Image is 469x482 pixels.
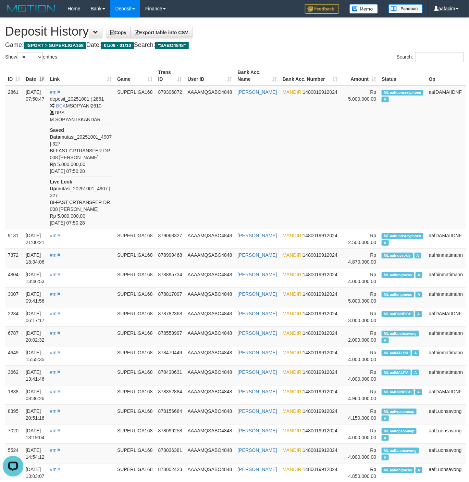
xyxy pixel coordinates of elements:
[283,311,303,316] span: MANDIRI
[185,444,235,463] td: AAAAMQSABO4848
[185,327,235,346] td: AAAAMQSABO4848
[283,408,303,414] span: MANDIRI
[5,424,23,444] td: 7020
[24,42,86,49] span: ISPORT > SUPERLIGA168
[280,86,340,229] td: 1480019912024
[238,89,277,95] a: [PERSON_NAME]
[131,27,193,38] a: Export table into CSV
[382,292,414,297] span: Manually Linked by aaflongmeas
[280,366,340,385] td: 1480019912024
[50,311,60,316] a: #ml#
[382,389,414,395] span: Manually Linked by aafDUNPICH
[185,424,235,444] td: AAAAMQSABO4848
[110,30,126,35] span: Copy
[185,307,235,327] td: AAAAMQSABO4848
[280,66,340,86] th: Bank Acc. Number: activate to sort column ascending
[280,288,340,307] td: 1480019912024
[23,66,47,86] th: Date: activate to sort column ascending
[156,385,185,405] td: 878352884
[5,229,23,249] td: 9131
[238,467,277,472] a: [PERSON_NAME]
[283,389,303,394] span: MANDIRI
[426,366,466,385] td: aafhinmatimann
[348,467,377,479] span: Rp 4.850.000,00
[382,240,388,246] span: Approved
[426,424,466,444] td: aafLuonsavong
[156,444,185,463] td: 878036381
[50,408,60,414] a: #ml#
[5,3,57,14] img: MOTION_logo.png
[416,292,422,297] span: Approved
[283,291,303,297] span: MANDIRI
[426,346,466,366] td: aafhinmatimann
[280,229,340,249] td: 1480019912024
[135,30,188,35] span: Export table into CSV
[412,370,419,376] span: Approved
[185,366,235,385] td: AAAAMQSABO4848
[382,448,419,454] span: Manually Linked by aafLuonsavong
[50,127,64,140] b: Saved Data
[283,233,303,238] span: MANDIRI
[23,307,47,327] td: [DATE] 06:17:17
[280,385,340,405] td: 1480019912024
[114,424,156,444] td: SUPERLIGA168
[156,405,185,424] td: 878156684
[348,311,377,323] span: Rp 3.000.000,00
[114,66,156,86] th: Game: activate to sort column ascending
[348,233,377,245] span: Rp 2.500.000,00
[382,370,411,376] span: Manually Linked by aafMALIYA
[5,444,23,463] td: 5524
[238,389,277,394] a: [PERSON_NAME]
[238,350,277,355] a: [PERSON_NAME]
[17,52,43,62] select: Showentries
[50,233,60,238] a: #ml#
[114,444,156,463] td: SUPERLIGA168
[426,249,466,268] td: aafhinmatimann
[23,366,47,385] td: [DATE] 13:41:46
[114,288,156,307] td: SUPERLIGA168
[101,42,134,49] span: 01/09 - 01/10
[185,385,235,405] td: AAAAMQSABO4848
[283,272,303,277] span: MANDIRI
[5,385,23,405] td: 1838
[348,408,377,421] span: Rp 4.150.000,00
[415,389,422,395] span: Approved
[382,467,414,473] span: Manually Linked by aaflongmeas
[280,268,340,288] td: 1480019912024
[106,27,131,38] a: Copy
[50,272,60,277] a: #ml#
[5,307,23,327] td: 2234
[382,428,417,434] span: Manually Linked by aaftepsomnap
[23,385,47,405] td: [DATE] 08:36:26
[382,90,423,96] span: Manually Linked by aaftuonsreyphoen
[23,249,47,268] td: [DATE] 18:34:06
[379,66,426,86] th: Status
[156,366,185,385] td: 878430631
[50,447,60,453] a: #ml#
[280,424,340,444] td: 1480019912024
[415,311,422,317] span: Approved
[23,86,47,229] td: [DATE] 07:50:47
[305,4,339,14] img: Feedback.jpg
[415,52,464,62] input: Search:
[23,229,47,249] td: [DATE] 21:00:21
[50,89,60,95] a: #ml#
[348,330,377,343] span: Rp 2.000.000,00
[3,3,23,23] button: Open LiveChat chat widget
[156,288,185,307] td: 878817097
[50,291,60,297] a: #ml#
[114,366,156,385] td: SUPERLIGA168
[23,444,47,463] td: [DATE] 14:54:12
[238,233,277,238] a: [PERSON_NAME]
[114,268,156,288] td: SUPERLIGA168
[5,327,23,346] td: 6787
[382,253,413,258] span: Manually Linked by aafnovsokly
[388,4,423,13] img: panduan.png
[349,4,378,14] img: Button%20Memo.svg
[50,369,60,375] a: #ml#
[238,330,277,336] a: [PERSON_NAME]
[5,366,23,385] td: 3662
[5,405,23,424] td: 8395
[185,346,235,366] td: AAAAMQSABO4848
[114,346,156,366] td: SUPERLIGA168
